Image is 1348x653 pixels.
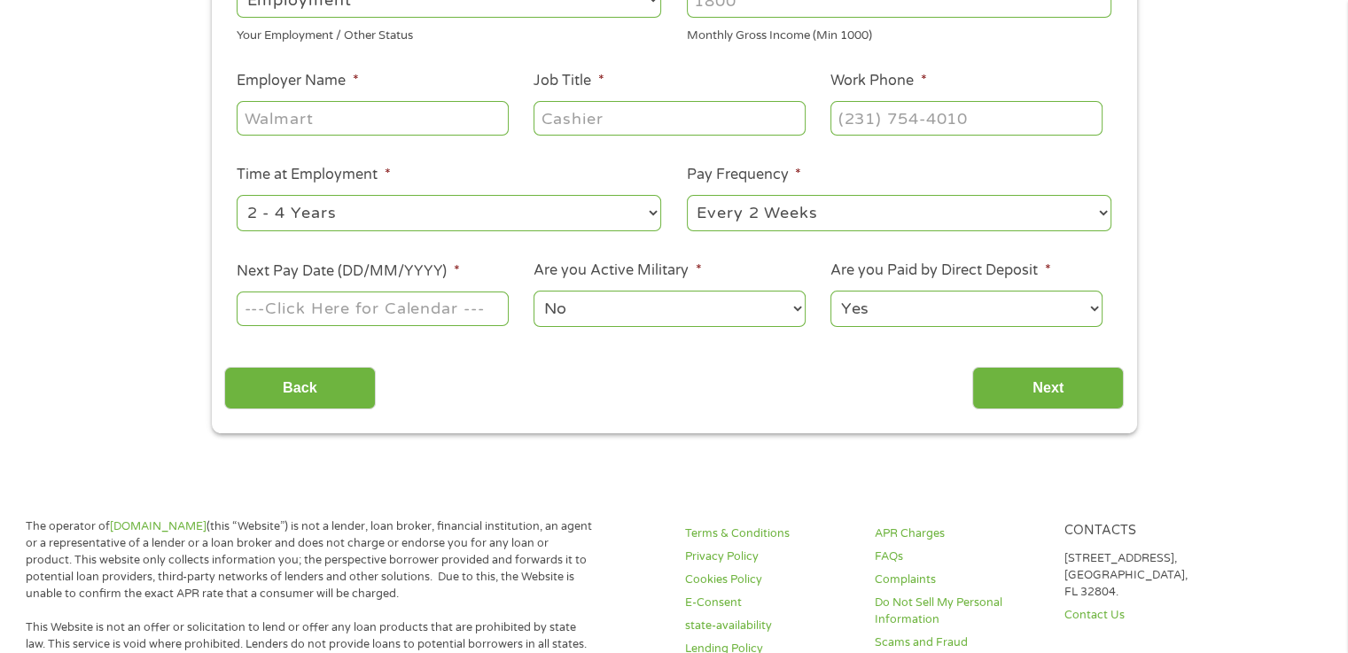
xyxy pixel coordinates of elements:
[972,367,1124,410] input: Next
[534,72,604,90] label: Job Title
[685,618,853,634] a: state-availability
[687,166,801,184] label: Pay Frequency
[685,571,853,588] a: Cookies Policy
[534,261,701,280] label: Are you Active Military
[1064,607,1232,624] a: Contact Us
[685,525,853,542] a: Terms & Conditions
[875,548,1043,565] a: FAQs
[224,367,376,410] input: Back
[875,634,1043,651] a: Scams and Fraud
[875,525,1043,542] a: APR Charges
[687,21,1111,45] div: Monthly Gross Income (Min 1000)
[237,72,358,90] label: Employer Name
[110,519,206,533] a: [DOMAIN_NAME]
[685,548,853,565] a: Privacy Policy
[237,101,508,135] input: Walmart
[534,101,805,135] input: Cashier
[875,595,1043,628] a: Do Not Sell My Personal Information
[875,571,1043,588] a: Complaints
[1064,523,1232,540] h4: Contacts
[237,292,508,325] input: ---Click Here for Calendar ---
[830,261,1050,280] label: Are you Paid by Direct Deposit
[685,595,853,611] a: E-Consent
[830,101,1102,135] input: (231) 754-4010
[237,21,661,45] div: Your Employment / Other Status
[830,72,926,90] label: Work Phone
[237,166,390,184] label: Time at Employment
[26,518,595,602] p: The operator of (this “Website”) is not a lender, loan broker, financial institution, an agent or...
[237,262,459,281] label: Next Pay Date (DD/MM/YYYY)
[1064,550,1232,601] p: [STREET_ADDRESS], [GEOGRAPHIC_DATA], FL 32804.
